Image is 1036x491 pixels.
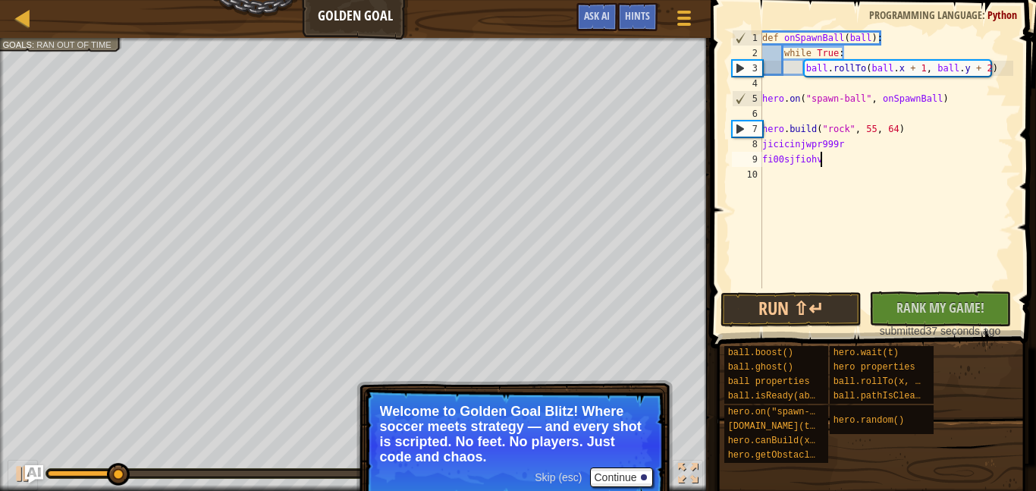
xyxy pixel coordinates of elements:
div: 37 seconds ago [877,323,1003,338]
div: 2 [732,46,762,61]
span: Skip (esc) [535,471,582,483]
span: : [982,8,987,22]
span: hero.getObstacleAt(x, y) [728,450,859,461]
span: Programming language [869,8,982,22]
span: ball properties [728,376,810,387]
div: 3 [733,61,762,76]
span: hero properties [834,362,915,373]
div: 10 [732,167,762,182]
span: Rank My Game! [896,298,984,317]
button: Ask AI [25,465,43,483]
div: 4 [732,76,762,91]
div: 9 [732,152,762,167]
div: 1 [733,30,762,46]
span: hero.canBuild(x, y) [728,436,832,446]
span: Hints [625,8,650,23]
button: Toggle fullscreen [673,460,703,491]
button: Ask AI [576,3,617,31]
span: : [32,39,36,49]
span: ball.isReady(ability) [728,391,843,401]
button: Ctrl + P: Play [8,460,38,491]
div: 7 [733,121,762,137]
span: hero.wait(t) [834,348,899,358]
span: ball.pathIsClear(x, y) [834,391,953,401]
button: Run ⇧↵ [720,292,862,327]
span: ball.ghost() [728,362,793,373]
button: Continue [590,467,653,487]
span: Python [987,8,1017,22]
span: Ask AI [584,8,610,23]
span: Goals [2,39,32,49]
div: 5 [733,91,762,106]
span: ball.boost() [728,348,793,358]
button: Show game menu [665,3,703,39]
span: ball.rollTo(x, y) [834,376,926,387]
div: 6 [732,106,762,121]
span: Ran out of time [36,39,111,49]
span: [DOMAIN_NAME](type, x, y) [728,421,865,432]
span: hero.random() [834,415,905,426]
button: Rank My Game! [869,291,1011,326]
span: hero.on("spawn-ball", f) [728,407,859,417]
span: submitted [880,325,926,337]
p: Welcome to Golden Goal Blitz! Where soccer meets strategy — and every shot is scripted. No feet. ... [380,404,649,464]
div: 8 [732,137,762,152]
